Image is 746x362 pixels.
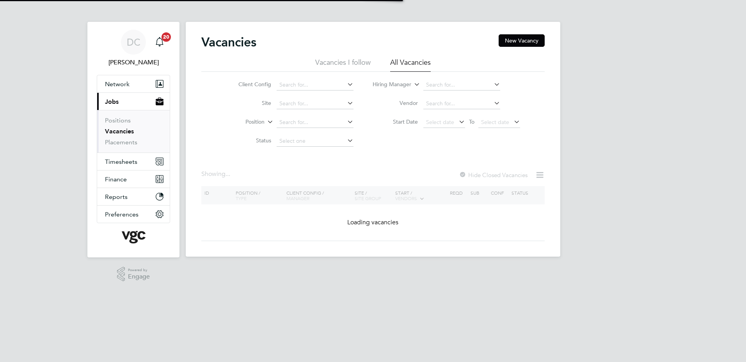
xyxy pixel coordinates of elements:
[226,170,230,178] span: ...
[105,80,130,88] span: Network
[499,34,545,47] button: New Vacancy
[117,267,150,282] a: Powered byEngage
[467,117,477,127] span: To
[277,117,353,128] input: Search for...
[97,110,170,153] div: Jobs
[97,75,170,92] button: Network
[315,58,371,72] li: Vacancies I follow
[105,193,128,201] span: Reports
[277,80,353,90] input: Search for...
[459,171,528,179] label: Hide Closed Vacancies
[97,206,170,223] button: Preferences
[366,81,411,89] label: Hiring Manager
[201,170,232,178] div: Showing
[105,176,127,183] span: Finance
[97,231,170,243] a: Go to home page
[87,22,179,257] nav: Main navigation
[201,34,256,50] h2: Vacancies
[423,80,500,90] input: Search for...
[390,58,431,72] li: All Vacancies
[162,32,171,42] span: 20
[226,137,271,144] label: Status
[105,128,134,135] a: Vacancies
[277,98,353,109] input: Search for...
[97,170,170,188] button: Finance
[128,273,150,280] span: Engage
[97,188,170,205] button: Reports
[105,211,139,218] span: Preferences
[128,267,150,273] span: Powered by
[373,99,418,106] label: Vendor
[426,119,454,126] span: Select date
[97,30,170,67] a: DC[PERSON_NAME]
[97,93,170,110] button: Jobs
[152,30,167,55] a: 20
[220,118,265,126] label: Position
[481,119,509,126] span: Select date
[105,117,131,124] a: Positions
[122,231,146,243] img: vgcgroup-logo-retina.png
[277,136,353,147] input: Select one
[423,98,500,109] input: Search for...
[105,158,137,165] span: Timesheets
[97,58,170,67] span: Danny Carr
[105,98,119,105] span: Jobs
[127,37,140,47] span: DC
[105,138,137,146] a: Placements
[226,99,271,106] label: Site
[97,153,170,170] button: Timesheets
[226,81,271,88] label: Client Config
[373,118,418,125] label: Start Date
